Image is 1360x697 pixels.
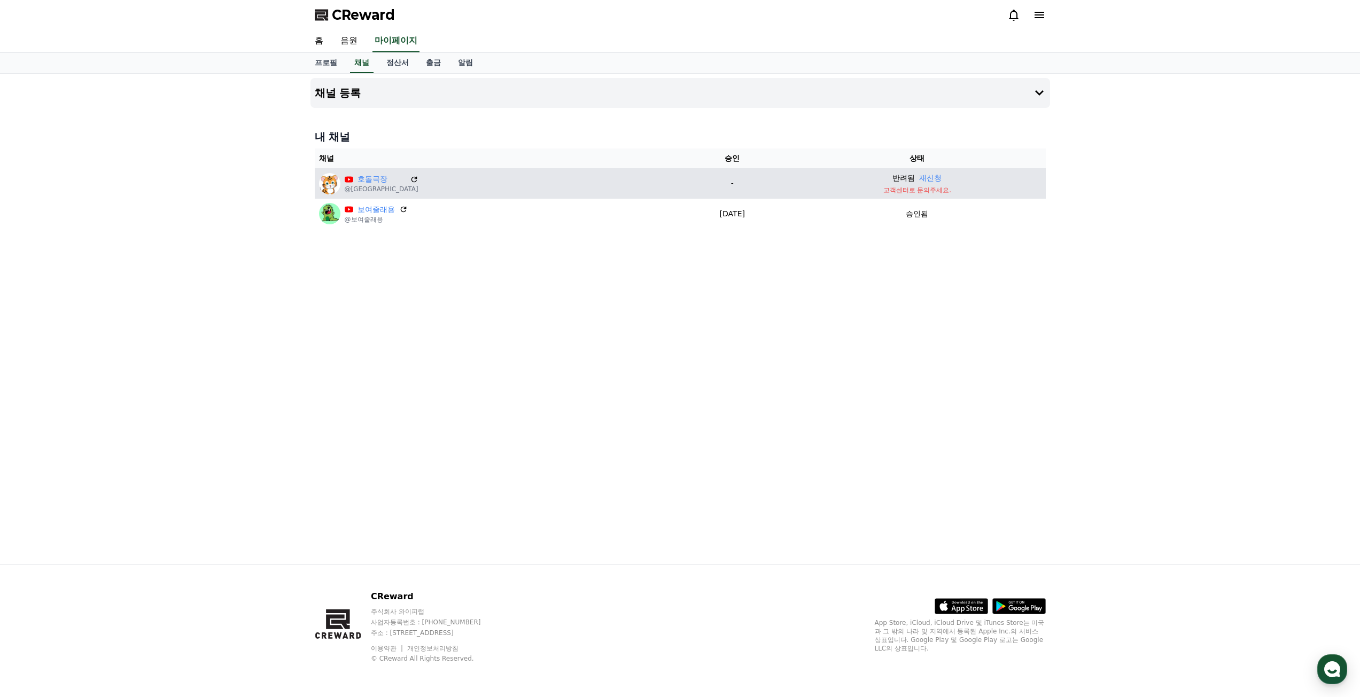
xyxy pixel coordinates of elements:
span: 설정 [165,355,178,363]
p: 주소 : [STREET_ADDRESS] [371,629,501,637]
span: CReward [332,6,395,24]
th: 채널 [315,148,676,168]
a: 마이페이지 [372,30,419,52]
span: 대화 [98,355,111,364]
a: 알림 [449,53,481,73]
span: 홈 [34,355,40,363]
a: 보여줄래용 [358,204,395,215]
a: CReward [315,6,395,24]
a: 정산서 [378,53,417,73]
p: - [680,178,784,189]
img: 호돌극장 [319,173,340,194]
p: 반려됨 [892,173,915,184]
a: 개인정보처리방침 [407,645,458,652]
p: 주식회사 와이피랩 [371,607,501,616]
h4: 내 채널 [315,129,1046,144]
a: 대화 [71,339,138,365]
a: 음원 [332,30,366,52]
p: CReward [371,590,501,603]
a: 호돌극장 [358,174,406,185]
p: 고객센터로 문의주세요. [793,186,1041,194]
a: 설정 [138,339,205,365]
p: © CReward All Rights Reserved. [371,654,501,663]
a: 홈 [306,30,332,52]
th: 상태 [789,148,1045,168]
p: 승인됨 [906,208,928,220]
a: 채널 [350,53,374,73]
a: 이용약관 [371,645,405,652]
button: 채널 등록 [310,78,1050,108]
p: 사업자등록번호 : [PHONE_NUMBER] [371,618,501,626]
a: 프로필 [306,53,346,73]
img: 보여줄래용 [319,203,340,224]
p: App Store, iCloud, iCloud Drive 및 iTunes Store는 미국과 그 밖의 나라 및 지역에서 등록된 Apple Inc.의 서비스 상표입니다. Goo... [875,618,1046,653]
a: 홈 [3,339,71,365]
button: 재신청 [919,173,942,184]
a: 출금 [417,53,449,73]
p: [DATE] [680,208,784,220]
p: @보여줄래용 [345,215,408,224]
th: 승인 [675,148,789,168]
h4: 채널 등록 [315,87,361,99]
p: @[GEOGRAPHIC_DATA] [345,185,418,193]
